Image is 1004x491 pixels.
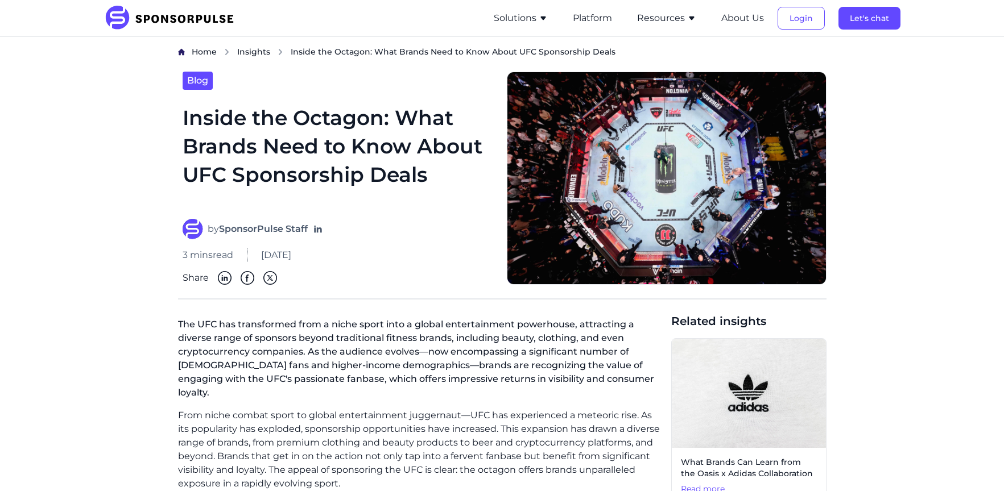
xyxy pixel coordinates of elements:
[219,223,308,234] strong: SponsorPulse Staff
[573,11,612,25] button: Platform
[183,219,203,239] img: SponsorPulse Staff
[237,47,270,57] span: Insights
[208,222,308,236] span: by
[838,7,900,30] button: Let's chat
[261,248,291,262] span: [DATE]
[672,339,826,448] img: Christian Wiediger, courtesy of Unsplash
[241,271,254,285] img: Facebook
[178,48,185,56] img: Home
[263,271,277,285] img: Twitter
[183,248,233,262] span: 3 mins read
[721,11,764,25] button: About Us
[192,46,217,58] a: Home
[104,6,242,31] img: SponsorPulse
[291,46,615,57] span: Inside the Octagon: What Brands Need to Know About UFC Sponsorship Deals
[671,313,827,329] span: Related insights
[183,271,209,285] span: Share
[778,7,825,30] button: Login
[183,103,493,205] h1: Inside the Octagon: What Brands Need to Know About UFC Sponsorship Deals
[573,13,612,23] a: Platform
[192,47,217,57] span: Home
[637,11,696,25] button: Resources
[312,223,324,235] a: Follow on LinkedIn
[224,48,230,56] img: chevron right
[178,313,662,409] p: The UFC has transformed from a niche sport into a global entertainment powerhouse, attracting a d...
[838,13,900,23] a: Let's chat
[178,409,662,490] p: From niche combat sport to global entertainment juggernaut—UFC has experienced a meteoric rise. A...
[721,13,764,23] a: About Us
[237,46,270,58] a: Insights
[507,72,827,285] img: Getty Images courtesy of ufc.com https://www.ufc.com/octagon
[681,457,817,479] span: What Brands Can Learn from the Oasis x Adidas Collaboration
[277,48,284,56] img: chevron right
[494,11,548,25] button: Solutions
[183,72,213,90] a: Blog
[778,13,825,23] a: Login
[218,271,232,285] img: Linkedin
